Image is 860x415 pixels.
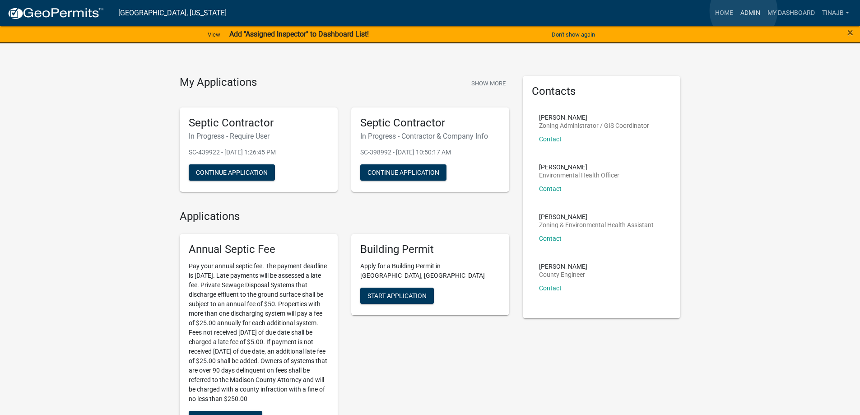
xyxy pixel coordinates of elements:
[360,164,446,181] button: Continue Application
[360,243,500,256] h5: Building Permit
[360,148,500,157] p: SC-398992 - [DATE] 10:50:17 AM
[539,122,649,129] p: Zoning Administrator / GIS Coordinator
[539,172,619,178] p: Environmental Health Officer
[539,164,619,170] p: [PERSON_NAME]
[711,5,737,22] a: Home
[189,132,329,140] h6: In Progress - Require User
[204,27,224,42] a: View
[539,263,587,270] p: [PERSON_NAME]
[189,164,275,181] button: Continue Application
[229,30,369,38] strong: Add "Assigned Inspector" to Dashboard List!
[180,210,509,223] h4: Applications
[539,284,562,292] a: Contact
[360,132,500,140] h6: In Progress - Contractor & Company Info
[539,185,562,192] a: Contact
[189,148,329,157] p: SC-439922 - [DATE] 1:26:45 PM
[189,261,329,404] p: Pay your annual septic fee. The payment deadline is [DATE]. Late payments will be assessed a late...
[548,27,599,42] button: Don't show again
[539,235,562,242] a: Contact
[818,5,853,22] a: Tinajb
[180,76,257,89] h4: My Applications
[360,288,434,304] button: Start Application
[367,292,427,299] span: Start Application
[118,5,227,21] a: [GEOGRAPHIC_DATA], [US_STATE]
[764,5,818,22] a: My Dashboard
[737,5,764,22] a: Admin
[468,76,509,91] button: Show More
[847,27,853,38] button: Close
[539,114,649,121] p: [PERSON_NAME]
[189,243,329,256] h5: Annual Septic Fee
[189,117,329,130] h5: Septic Contractor
[539,135,562,143] a: Contact
[847,26,853,39] span: ×
[539,214,654,220] p: [PERSON_NAME]
[539,222,654,228] p: Zoning & Environmental Health Assistant
[539,271,587,278] p: County Engineer
[532,85,672,98] h5: Contacts
[360,117,500,130] h5: Septic Contractor
[360,261,500,280] p: Apply for a Building Permit in [GEOGRAPHIC_DATA], [GEOGRAPHIC_DATA]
